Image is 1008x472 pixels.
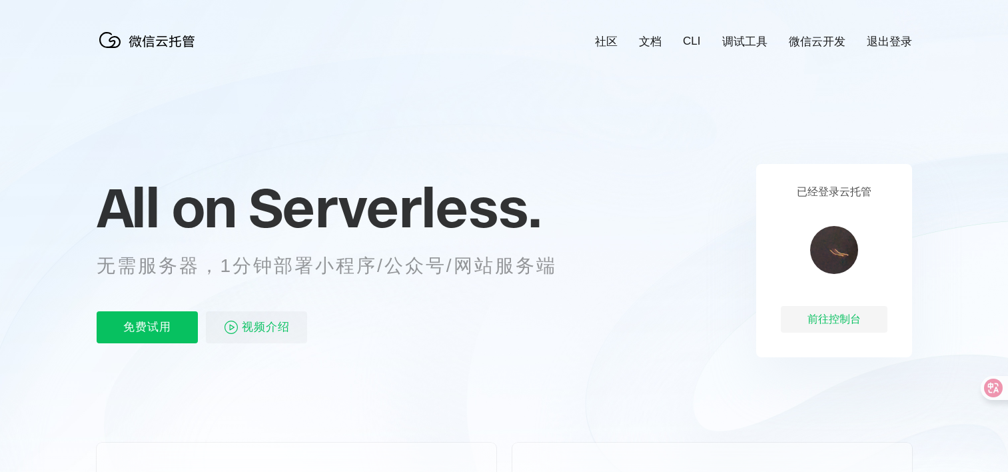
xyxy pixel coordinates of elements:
[683,35,700,48] a: CLI
[223,319,239,335] img: video_play.svg
[249,174,541,241] span: Serverless.
[722,34,767,49] a: 调试工具
[97,44,203,55] a: 微信云托管
[781,306,887,333] div: 前往控制台
[595,34,618,49] a: 社区
[639,34,662,49] a: 文档
[797,185,871,199] p: 已经登录云托管
[97,27,203,53] img: 微信云托管
[789,34,845,49] a: 微信云开发
[97,174,236,241] span: All on
[97,311,198,343] p: 免费试用
[867,34,912,49] a: 退出登录
[242,311,290,343] span: 视频介绍
[97,253,582,279] p: 无需服务器，1分钟部署小程序/公众号/网站服务端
